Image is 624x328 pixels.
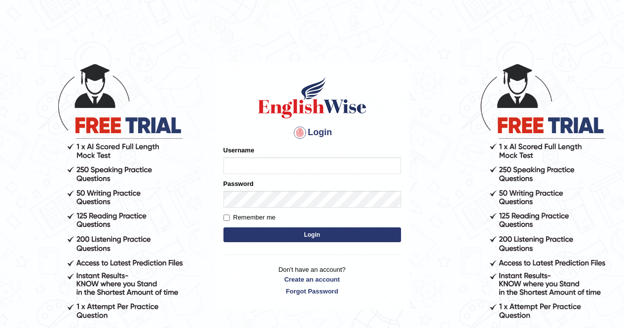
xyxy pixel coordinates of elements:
a: Create an account [223,275,401,284]
label: Password [223,179,254,188]
img: Logo of English Wise sign in for intelligent practice with AI [256,75,368,120]
p: Don't have an account? [223,265,401,295]
a: Forgot Password [223,287,401,296]
button: Login [223,227,401,242]
label: Username [223,146,255,155]
label: Remember me [223,213,276,222]
h4: Login [223,125,401,141]
input: Remember me [223,215,230,221]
